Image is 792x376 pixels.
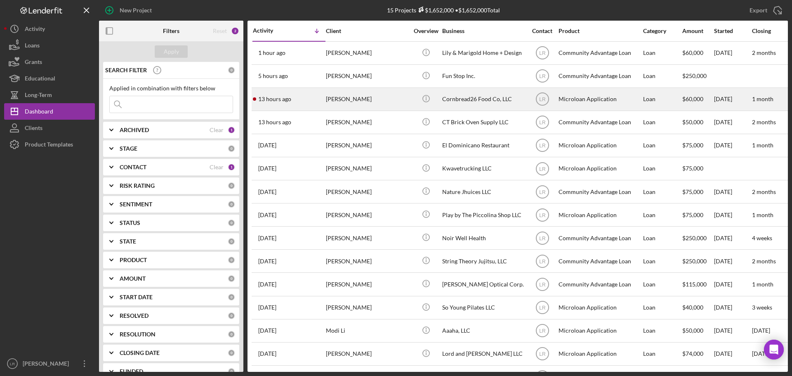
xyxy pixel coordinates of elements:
text: LR [539,282,546,288]
div: Noir Well Health [442,227,525,249]
div: Cornbread26 Food Co, LLC [442,88,525,110]
div: Business [442,28,525,34]
div: Community Advantage Loan [559,250,641,272]
div: Nature Jhuices LLC [442,181,525,203]
div: 1 [228,163,235,171]
div: Lord and [PERSON_NAME] LLC [442,343,525,365]
div: [DATE] [714,135,751,156]
a: Loans [4,37,95,54]
b: STATE [120,238,136,245]
b: STAGE [120,145,137,152]
time: 1 month [752,281,773,288]
div: Educational [25,70,55,89]
text: LR [10,362,15,366]
div: Community Advantage Loan [559,42,641,64]
text: LR [539,73,546,79]
div: [DATE] [714,111,751,133]
div: [PERSON_NAME] [326,181,408,203]
div: Loan [643,111,681,133]
time: [DATE] [752,327,770,334]
time: 2025-09-03 19:07 [258,142,276,149]
div: So Young Pilates LLC [442,297,525,319]
span: $250,000 [682,72,707,79]
div: [DATE] [714,88,751,110]
div: 0 [228,275,235,282]
div: Clear [210,127,224,133]
b: SENTIMENT [120,201,152,208]
div: [DATE] [714,250,751,272]
b: PRODUCT [120,257,147,263]
text: LR [539,258,546,264]
div: Clients [25,120,42,138]
div: [DATE] [714,204,751,226]
div: Open Intercom Messenger [764,340,784,359]
span: $75,000 [682,188,703,195]
div: Community Advantage Loan [559,227,641,249]
div: Microloan Application [559,88,641,110]
div: Category [643,28,681,34]
div: Applied in combination with filters below [109,85,233,92]
b: SEARCH FILTER [105,67,147,73]
span: $60,000 [682,95,703,102]
span: $50,000 [682,118,703,125]
div: El Dominicano Restaurant [442,135,525,156]
div: Loans [25,37,40,56]
div: [PERSON_NAME] [326,135,408,156]
text: LR [539,166,546,172]
div: [DATE] [714,181,751,203]
div: [PERSON_NAME] [326,297,408,319]
div: Product [559,28,641,34]
span: $115,000 [682,281,707,288]
time: [DATE] [752,350,770,357]
text: LR [539,120,546,125]
div: Apply [164,45,179,58]
div: Product Templates [25,136,73,155]
b: STATUS [120,220,140,226]
button: New Project [99,2,160,19]
div: Long-Term [25,87,52,105]
time: 2025-09-04 13:42 [258,96,291,102]
div: String Theory Jujitsu, LLC [442,250,525,272]
div: Overview [410,28,441,34]
time: 1 month [752,211,773,218]
div: [PERSON_NAME] [326,227,408,249]
div: Community Advantage Loan [559,111,641,133]
b: CLOSING DATE [120,350,160,356]
button: Product Templates [4,136,95,153]
time: 2025-09-04 13:24 [258,119,291,125]
div: Microloan Application [559,343,641,365]
div: Loan [643,227,681,249]
b: RISK RATING [120,182,155,189]
span: $60,000 [682,49,703,56]
time: 2025-09-04 21:51 [258,73,288,79]
button: Grants [4,54,95,70]
time: 2 months [752,118,776,125]
span: $75,000 [682,165,703,172]
div: [DATE] [714,343,751,365]
button: Activity [4,21,95,37]
div: 0 [228,66,235,74]
div: [PERSON_NAME] [326,158,408,180]
text: LR [539,305,546,311]
button: LR[PERSON_NAME] [4,355,95,372]
div: 0 [228,349,235,357]
div: Loan [643,250,681,272]
div: 2 [231,27,239,35]
div: Community Advantage Loan [559,273,641,295]
button: Long-Term [4,87,95,103]
text: LR [539,212,546,218]
time: 2025-08-26 15:56 [258,235,276,241]
span: $250,000 [682,234,707,241]
time: 2025-09-05 02:21 [258,50,285,56]
button: Dashboard [4,103,95,120]
div: Community Advantage Loan [559,181,641,203]
div: Modi Li [326,320,408,342]
span: $250,000 [682,258,707,265]
text: LR [539,328,546,334]
b: AMOUNT [120,275,146,282]
time: 2025-09-03 08:59 [258,189,276,195]
time: 2025-09-03 17:57 [258,165,276,172]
